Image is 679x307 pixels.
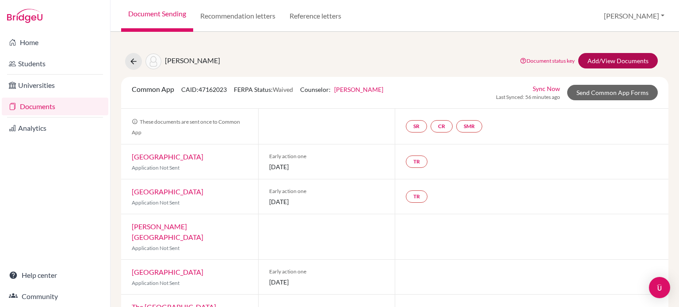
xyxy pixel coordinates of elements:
[578,53,658,68] a: Add/View Documents
[406,190,427,203] a: TR
[496,93,560,101] span: Last Synced: 56 minutes ago
[600,8,668,24] button: [PERSON_NAME]
[406,120,427,133] a: SR
[132,245,179,251] span: Application Not Sent
[132,152,203,161] a: [GEOGRAPHIC_DATA]
[2,288,108,305] a: Community
[132,199,179,206] span: Application Not Sent
[165,56,220,64] span: [PERSON_NAME]
[2,98,108,115] a: Documents
[132,85,174,93] span: Common App
[132,222,203,241] a: [PERSON_NAME][GEOGRAPHIC_DATA]
[269,268,385,276] span: Early action one
[456,120,482,133] a: SMR
[132,280,179,286] span: Application Not Sent
[334,86,383,93] a: [PERSON_NAME]
[520,57,575,64] a: Document status key
[132,187,203,196] a: [GEOGRAPHIC_DATA]
[273,86,293,93] span: Waived
[2,55,108,72] a: Students
[533,84,560,93] a: Sync Now
[269,277,385,287] span: [DATE]
[431,120,453,133] a: CR
[234,86,293,93] span: FERPA Status:
[269,152,385,160] span: Early action one
[649,277,670,298] div: Open Intercom Messenger
[2,266,108,284] a: Help center
[300,86,383,93] span: Counselor:
[2,76,108,94] a: Universities
[406,155,427,168] a: TR
[269,197,385,206] span: [DATE]
[269,187,385,195] span: Early action one
[7,9,42,23] img: Bridge-U
[2,34,108,51] a: Home
[2,119,108,137] a: Analytics
[132,268,203,276] a: [GEOGRAPHIC_DATA]
[132,164,179,171] span: Application Not Sent
[567,85,658,100] a: Send Common App Forms
[132,118,240,136] span: These documents are sent once to Common App
[269,162,385,171] span: [DATE]
[181,86,227,93] span: CAID: 47162023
